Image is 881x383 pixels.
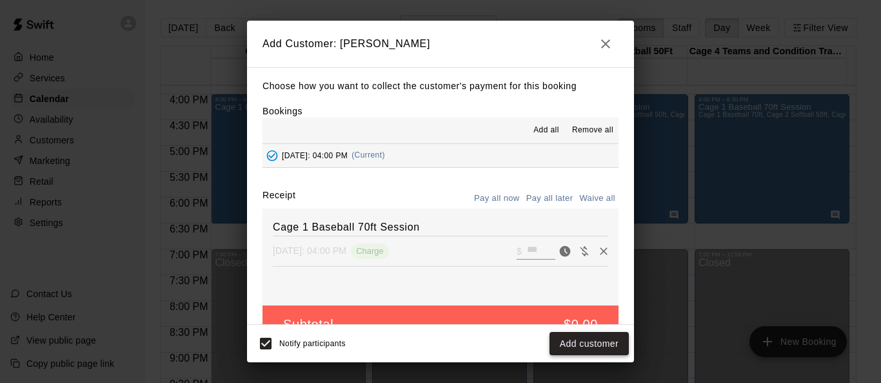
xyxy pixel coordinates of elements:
button: Waive all [576,189,619,209]
p: [DATE]: 04:00 PM [273,244,346,257]
button: Add all [526,120,567,141]
span: Notify participants [279,339,346,348]
button: Pay all now [471,189,523,209]
button: Remove [594,242,613,261]
label: Bookings [262,106,302,116]
span: [DATE]: 04:00 PM [282,150,348,160]
h5: Subtotal [283,316,333,333]
button: Added - Collect Payment[DATE]: 04:00 PM(Current) [262,144,619,168]
button: Remove all [567,120,619,141]
h6: Cage 1 Baseball 70ft Session [273,219,608,236]
label: Receipt [262,189,295,209]
button: Added - Collect Payment [262,146,282,165]
span: Remove all [572,124,613,137]
h5: $0.00 [564,316,598,333]
span: Add all [533,124,559,137]
p: $ [517,245,522,258]
button: Add customer [549,332,629,356]
button: Pay all later [523,189,577,209]
p: Choose how you want to collect the customer's payment for this booking [262,78,619,94]
span: Pay now [555,245,575,256]
h2: Add Customer: [PERSON_NAME] [247,21,634,67]
span: Waive payment [575,245,594,256]
span: (Current) [351,150,385,160]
